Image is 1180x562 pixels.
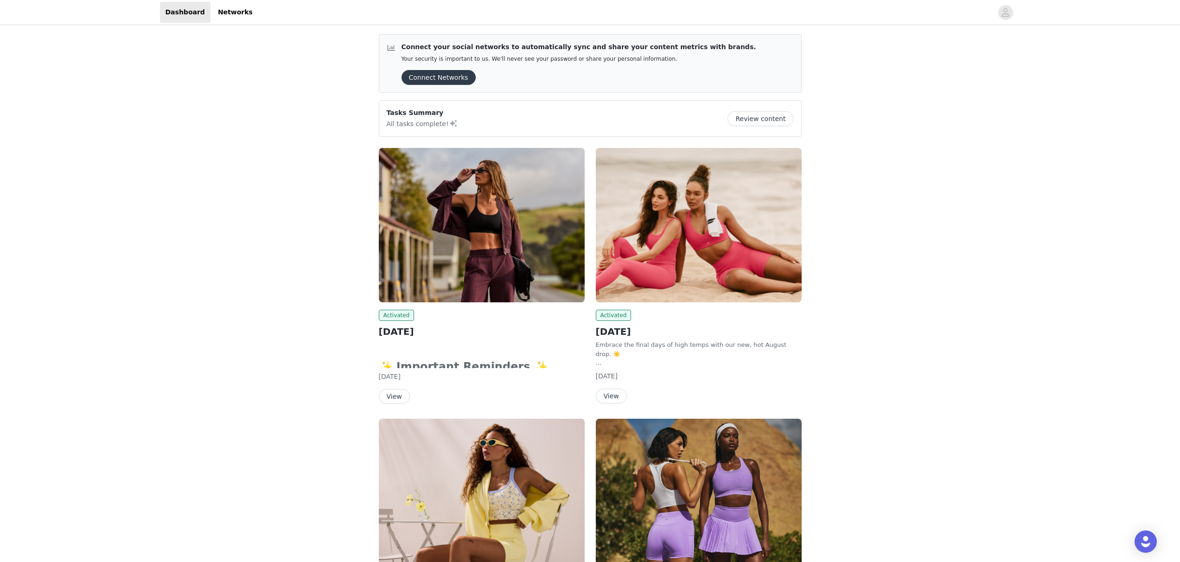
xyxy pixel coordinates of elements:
[1001,5,1010,20] div: avatar
[596,372,618,380] span: [DATE]
[596,389,627,403] button: View
[402,70,476,85] button: Connect Networks
[379,310,415,321] span: Activated
[387,118,458,129] p: All tasks complete!
[379,389,410,404] button: View
[402,42,756,52] p: Connect your social networks to automatically sync and share your content metrics with brands.
[379,373,401,380] span: [DATE]
[596,393,627,400] a: View
[379,360,554,373] strong: ✨ Important Reminders ✨
[596,325,802,338] h2: [DATE]
[379,393,410,400] a: View
[387,108,458,118] p: Tasks Summary
[596,148,802,302] img: Fabletics
[379,325,585,338] h2: [DATE]
[379,148,585,302] img: Fabletics
[212,2,258,23] a: Networks
[402,56,756,63] p: Your security is important to us. We’ll never see your password or share your personal information.
[596,340,802,358] p: Embrace the final days of high temps with our new, hot August drop. ☀️
[1135,530,1157,553] div: Open Intercom Messenger
[160,2,210,23] a: Dashboard
[727,111,793,126] button: Review content
[596,310,631,321] span: Activated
